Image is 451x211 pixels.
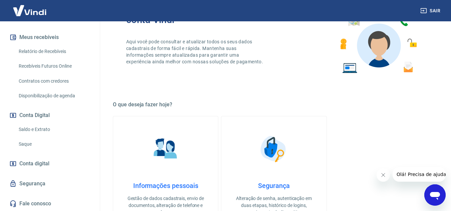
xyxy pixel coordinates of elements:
img: Segurança [257,132,290,166]
img: Informações pessoais [149,132,182,166]
a: Segurança [8,176,92,191]
a: Recebíveis Futuros Online [16,59,92,73]
iframe: Botão para abrir a janela de mensagens [424,184,446,206]
a: Disponibilização de agenda [16,89,92,103]
button: Meus recebíveis [8,30,92,45]
a: Saldo e Extrato [16,123,92,136]
span: Olá! Precisa de ajuda? [4,5,56,10]
img: Imagem de um avatar masculino com diversos icones exemplificando as funcionalidades do gerenciado... [334,4,422,77]
button: Conta Digital [8,108,92,123]
p: Aqui você pode consultar e atualizar todos os seus dados cadastrais de forma fácil e rápida. Mant... [126,38,264,65]
iframe: Mensagem da empresa [393,167,446,182]
h4: Segurança [232,182,315,190]
span: Conta digital [19,159,49,168]
h4: Informações pessoais [124,182,207,190]
a: Saque [16,137,92,151]
h2: Bem-vindo(a) ao gerenciador de conta Vindi [126,4,274,25]
a: Conta digital [8,156,92,171]
iframe: Fechar mensagem [377,168,390,182]
a: Contratos com credores [16,74,92,88]
img: Vindi [8,0,51,21]
h5: O que deseja fazer hoje? [113,101,435,108]
a: Relatório de Recebíveis [16,45,92,58]
button: Sair [419,5,443,17]
a: Fale conosco [8,196,92,211]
